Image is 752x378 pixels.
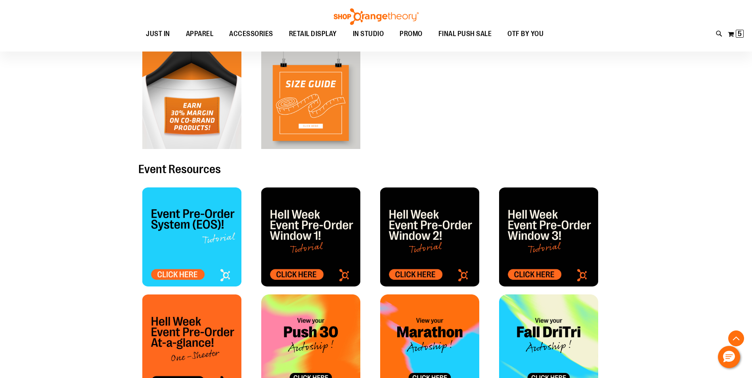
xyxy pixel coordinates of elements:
[142,50,241,149] img: OTF Tile - Co Brand Marketing
[186,25,214,43] span: APPAREL
[138,163,614,176] h2: Event Resources
[431,25,500,43] a: FINAL PUSH SALE
[281,25,345,43] a: RETAIL DISPLAY
[380,187,479,286] img: OTF - Studio Sale Tile
[333,8,420,25] img: Shop Orangetheory
[289,25,337,43] span: RETAIL DISPLAY
[438,25,492,43] span: FINAL PUSH SALE
[400,25,423,43] span: PROMO
[345,25,392,43] a: IN STUDIO
[138,25,178,43] a: JUST IN
[499,187,598,286] img: OTF - Studio Sale Tile
[392,25,431,43] a: PROMO
[229,25,273,43] span: ACCESSORIES
[718,346,740,368] button: Hello, have a question? Let’s chat.
[738,30,742,38] span: 5
[353,25,384,43] span: IN STUDIO
[221,25,281,43] a: ACCESSORIES
[507,25,543,43] span: OTF BY YOU
[728,330,744,346] button: Back To Top
[499,25,551,43] a: OTF BY YOU
[261,187,360,286] img: OTF - Studio Sale Tile
[146,25,170,43] span: JUST IN
[178,25,222,43] a: APPAREL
